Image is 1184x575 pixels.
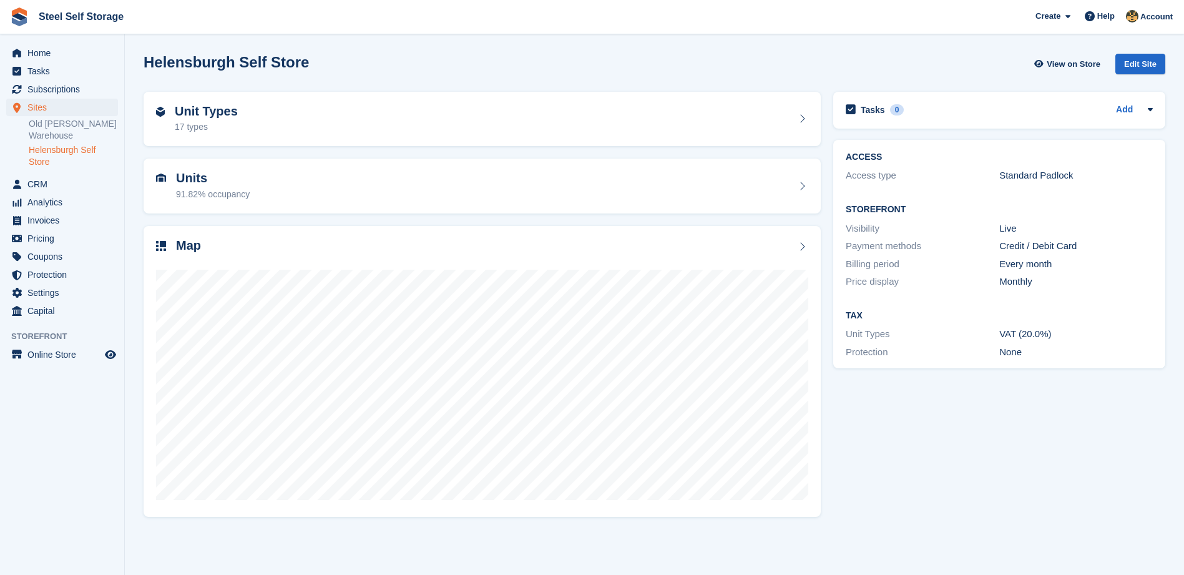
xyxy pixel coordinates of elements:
a: menu [6,194,118,211]
a: menu [6,346,118,363]
a: View on Store [1032,54,1105,74]
div: Price display [846,275,999,289]
span: Account [1140,11,1173,23]
img: stora-icon-8386f47178a22dfd0bd8f6a31ec36ba5ce8667c1dd55bd0f319d3a0aa187defe.svg [10,7,29,26]
h2: ACCESS [846,152,1153,162]
span: Coupons [27,248,102,265]
div: Standard Padlock [999,169,1153,183]
img: map-icn-33ee37083ee616e46c38cad1a60f524a97daa1e2b2c8c0bc3eb3415660979fc1.svg [156,241,166,251]
a: menu [6,99,118,116]
span: Pricing [27,230,102,247]
div: 17 types [175,120,238,134]
a: Add [1116,103,1133,117]
div: 0 [890,104,904,115]
div: None [999,345,1153,360]
a: menu [6,62,118,80]
div: Payment methods [846,239,999,253]
h2: Units [176,171,250,185]
span: Settings [27,284,102,302]
a: Units 91.82% occupancy [144,159,821,214]
img: unit-type-icn-2b2737a686de81e16bb02015468b77c625bbabd49415b5ef34ead5e3b44a266d.svg [156,107,165,117]
span: CRM [27,175,102,193]
a: menu [6,302,118,320]
a: menu [6,266,118,283]
span: Create [1035,10,1060,22]
span: Sites [27,99,102,116]
div: 91.82% occupancy [176,188,250,201]
div: Edit Site [1115,54,1165,74]
span: Online Store [27,346,102,363]
a: Helensburgh Self Store [29,144,118,168]
h2: Storefront [846,205,1153,215]
span: Subscriptions [27,81,102,98]
h2: Helensburgh Self Store [144,54,309,71]
a: menu [6,44,118,62]
a: Unit Types 17 types [144,92,821,147]
a: Edit Site [1115,54,1165,79]
span: Capital [27,302,102,320]
a: menu [6,248,118,265]
div: Monthly [999,275,1153,289]
span: Protection [27,266,102,283]
div: Credit / Debit Card [999,239,1153,253]
a: menu [6,212,118,229]
a: Map [144,226,821,518]
a: Preview store [103,347,118,362]
span: Home [27,44,102,62]
div: Access type [846,169,999,183]
div: Live [999,222,1153,236]
a: menu [6,284,118,302]
h2: Tax [846,311,1153,321]
div: Protection [846,345,999,360]
h2: Map [176,238,201,253]
h2: Unit Types [175,104,238,119]
a: menu [6,81,118,98]
span: View on Store [1047,58,1100,71]
div: Unit Types [846,327,999,342]
div: Billing period [846,257,999,272]
img: James Steel [1126,10,1138,22]
div: VAT (20.0%) [999,327,1153,342]
img: unit-icn-7be61d7bf1b0ce9d3e12c5938cc71ed9869f7b940bace4675aadf7bd6d80202e.svg [156,174,166,182]
span: Storefront [11,330,124,343]
span: Help [1097,10,1115,22]
h2: Tasks [861,104,885,115]
span: Tasks [27,62,102,80]
span: Analytics [27,194,102,211]
a: menu [6,175,118,193]
span: Invoices [27,212,102,229]
a: Steel Self Storage [34,6,129,27]
a: menu [6,230,118,247]
div: Visibility [846,222,999,236]
a: Old [PERSON_NAME] Warehouse [29,118,118,142]
div: Every month [999,257,1153,272]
